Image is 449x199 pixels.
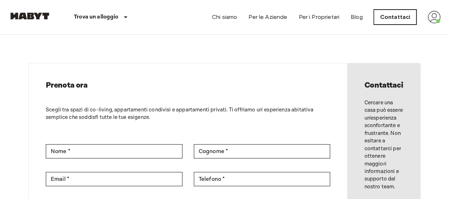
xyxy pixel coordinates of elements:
p: Trova un alloggio [74,13,119,21]
a: Chi siamo [212,13,237,21]
a: Per i Proprietari [299,13,339,21]
h2: Contattaci [364,80,403,90]
h2: Prenota ora [46,80,330,90]
p: Scegli tra spazi di co-living, appartamenti condivisi e appartamenti privati. Ti offriamo un' esp... [46,106,330,121]
img: avatar [428,11,440,23]
a: Blog [351,13,363,21]
img: Habyt [9,12,51,20]
p: Cercare una casa può essere un'esperienza sconfortante e frustrante. Non esitare a contattarci pe... [364,99,403,190]
a: Per le Aziende [248,13,287,21]
a: Contattaci [374,10,416,25]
